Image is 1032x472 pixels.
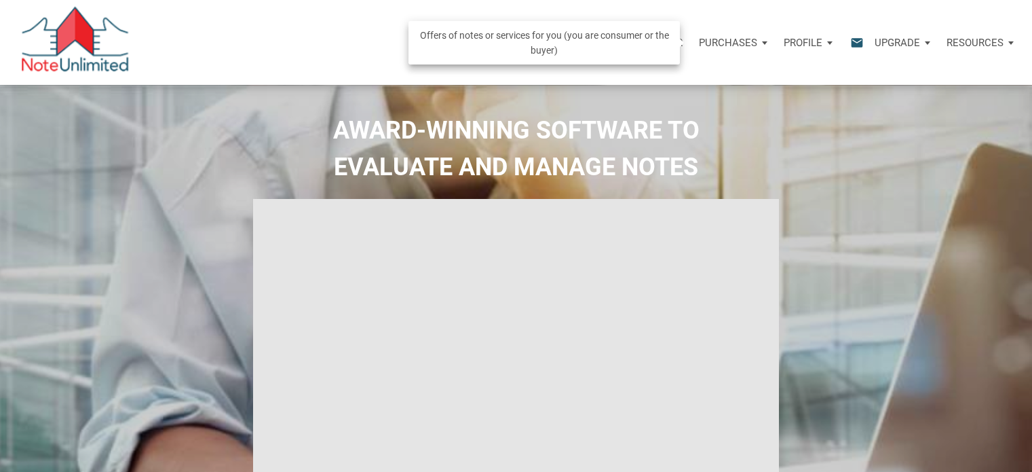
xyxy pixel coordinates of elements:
[866,22,938,63] button: Upgrade
[611,22,691,63] a: Calculator
[560,37,603,49] p: Reports
[875,37,920,49] p: Upgrade
[691,22,776,63] button: Purchases
[619,37,683,49] p: Calculator
[938,22,1022,63] button: Resources
[552,22,611,63] button: Reports
[486,37,544,49] p: Properties
[784,37,822,49] p: Profile
[419,22,478,63] button: Notes
[699,37,757,49] p: Purchases
[427,37,460,49] p: Notes
[849,35,865,50] i: email
[840,22,866,63] button: email
[478,22,552,63] a: Properties
[947,37,1004,49] p: Resources
[10,112,1022,185] h2: AWARD-WINNING SOFTWARE TO EVALUATE AND MANAGE NOTES
[776,22,841,63] button: Profile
